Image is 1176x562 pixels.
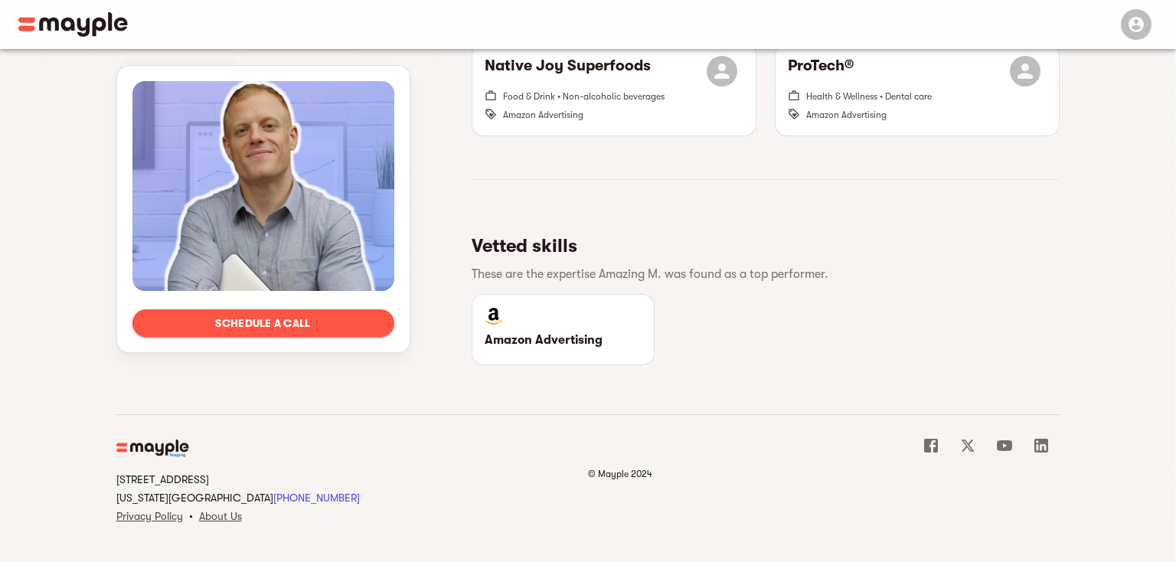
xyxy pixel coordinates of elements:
[503,91,665,102] span: Food & Drink • Non-alcoholic beverages
[132,309,394,337] button: Schedule a call
[119,60,237,79] span: [GEOGRAPHIC_DATA]
[806,91,932,102] span: Health & Wellness • Dental care
[116,470,588,507] h6: [STREET_ADDRESS] [US_STATE][GEOGRAPHIC_DATA]
[503,109,583,120] span: Amazon Advertising
[199,510,242,522] a: About Us
[145,314,382,332] span: Schedule a call
[485,331,642,349] p: Amazon Advertising
[273,492,360,504] a: [PHONE_NUMBER]
[806,109,887,120] span: Amazon Advertising
[18,12,128,37] img: Main logo
[472,234,1047,258] h5: Vetted skills
[472,44,756,136] button: Native Joy SuperfoodsFood & Drink • Non-alcoholic beveragesAmazon Advertising
[472,265,1047,283] p: These are the expertise Amazing M. was found as a top performer.
[588,469,652,479] span: © Mayple 2024
[788,56,854,87] h6: ProTech®
[485,56,651,87] h6: Native Joy Superfoods
[1112,17,1158,29] span: Menu
[776,44,1059,136] button: ProTech®Health & Wellness • Dental careAmazon Advertising
[189,510,193,522] span: •
[116,510,183,522] a: Privacy Policy
[116,439,191,458] img: Main logo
